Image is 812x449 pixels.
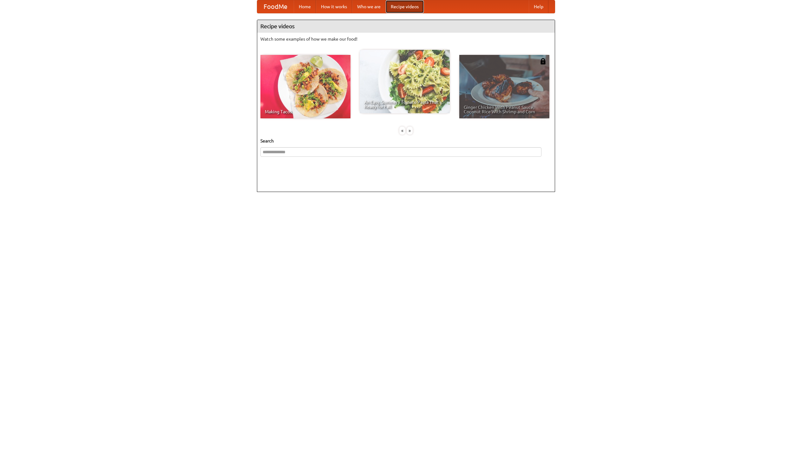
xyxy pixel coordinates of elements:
a: Help [529,0,548,13]
a: Who we are [352,0,386,13]
a: Home [294,0,316,13]
span: Making Tacos [265,109,346,114]
div: « [399,127,405,135]
a: Recipe videos [386,0,424,13]
p: Watch some examples of how we make our food! [260,36,552,42]
img: 483408.png [540,58,546,64]
a: Making Tacos [260,55,350,118]
div: » [407,127,413,135]
h4: Recipe videos [257,20,555,33]
span: An Easy, Summery Tomato Pasta That's Ready for Fall [364,100,445,109]
h5: Search [260,138,552,144]
a: FoodMe [257,0,294,13]
a: How it works [316,0,352,13]
a: An Easy, Summery Tomato Pasta That's Ready for Fall [360,50,450,113]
